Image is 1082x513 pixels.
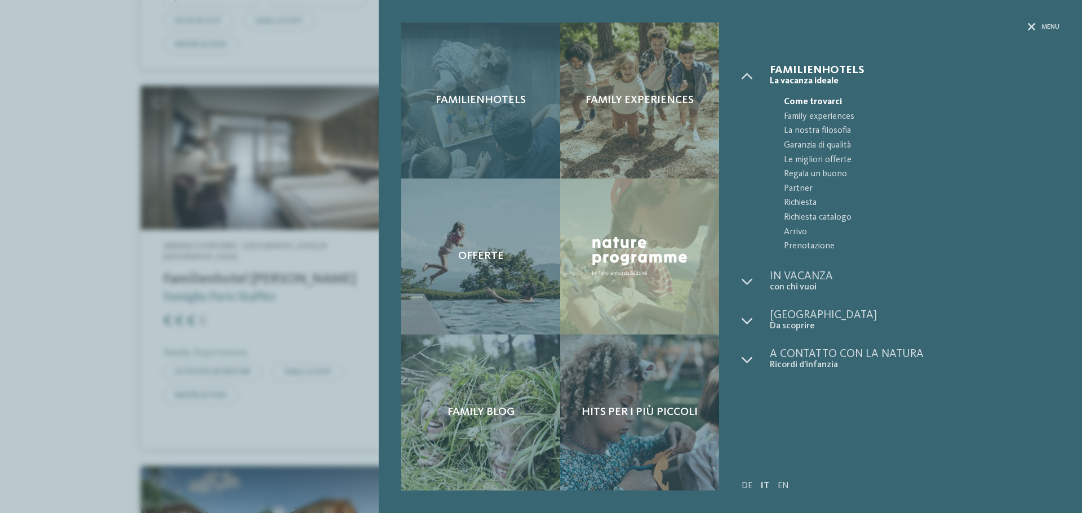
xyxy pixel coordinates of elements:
span: Prenotazione [784,239,1059,254]
a: Garanzia di qualità [770,139,1059,153]
span: Offerte [458,249,504,263]
a: In vacanza con chi vuoi [770,271,1059,293]
a: DE [742,481,752,490]
span: Family experiences [586,93,694,107]
span: Le migliori offerte [784,153,1059,168]
span: con chi vuoi [770,282,1059,293]
span: Richiesta catalogo [784,211,1059,225]
a: Regala un buono [770,167,1059,182]
a: Cercate un hotel per famiglie? Qui troverete solo i migliori! Hits per i più piccoli [560,334,719,490]
a: Le migliori offerte [770,153,1059,168]
img: Nature Programme [588,233,691,279]
span: Family experiences [784,110,1059,124]
a: Family experiences [770,110,1059,124]
span: A contatto con la natura [770,349,1059,360]
span: Ricordi d’infanzia [770,360,1059,371]
a: Cercate un hotel per famiglie? Qui troverete solo i migliori! Family experiences [560,23,719,179]
a: Cercate un hotel per famiglie? Qui troverete solo i migliori! Offerte [401,179,560,334]
span: Da scoprire [770,321,1059,332]
span: Familienhotels [436,93,526,107]
span: La vacanza ideale [770,76,1059,87]
a: Cercate un hotel per famiglie? Qui troverete solo i migliori! Familienhotels [401,23,560,179]
a: EN [778,481,789,490]
span: Richiesta [784,196,1059,211]
span: [GEOGRAPHIC_DATA] [770,310,1059,321]
a: Arrivo [770,225,1059,240]
span: Hits per i più piccoli [582,405,698,419]
a: A contatto con la natura Ricordi d’infanzia [770,349,1059,371]
a: Familienhotels La vacanza ideale [770,65,1059,87]
a: Partner [770,182,1059,197]
span: Familienhotels [770,65,1059,76]
a: [GEOGRAPHIC_DATA] Da scoprire [770,310,1059,332]
span: Arrivo [784,225,1059,240]
span: Come trovarci [784,95,1059,110]
a: Cercate un hotel per famiglie? Qui troverete solo i migliori! Nature Programme [560,179,719,334]
span: Regala un buono [784,167,1059,182]
a: IT [761,481,769,490]
a: Richiesta catalogo [770,211,1059,225]
a: Cercate un hotel per famiglie? Qui troverete solo i migliori! Family Blog [401,334,560,490]
span: Menu [1041,23,1059,32]
span: Partner [784,182,1059,197]
span: In vacanza [770,271,1059,282]
a: Prenotazione [770,239,1059,254]
a: Richiesta [770,196,1059,211]
span: Garanzia di qualità [784,139,1059,153]
span: La nostra filosofia [784,124,1059,139]
a: La nostra filosofia [770,124,1059,139]
span: Family Blog [447,405,515,419]
a: Come trovarci [770,95,1059,110]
